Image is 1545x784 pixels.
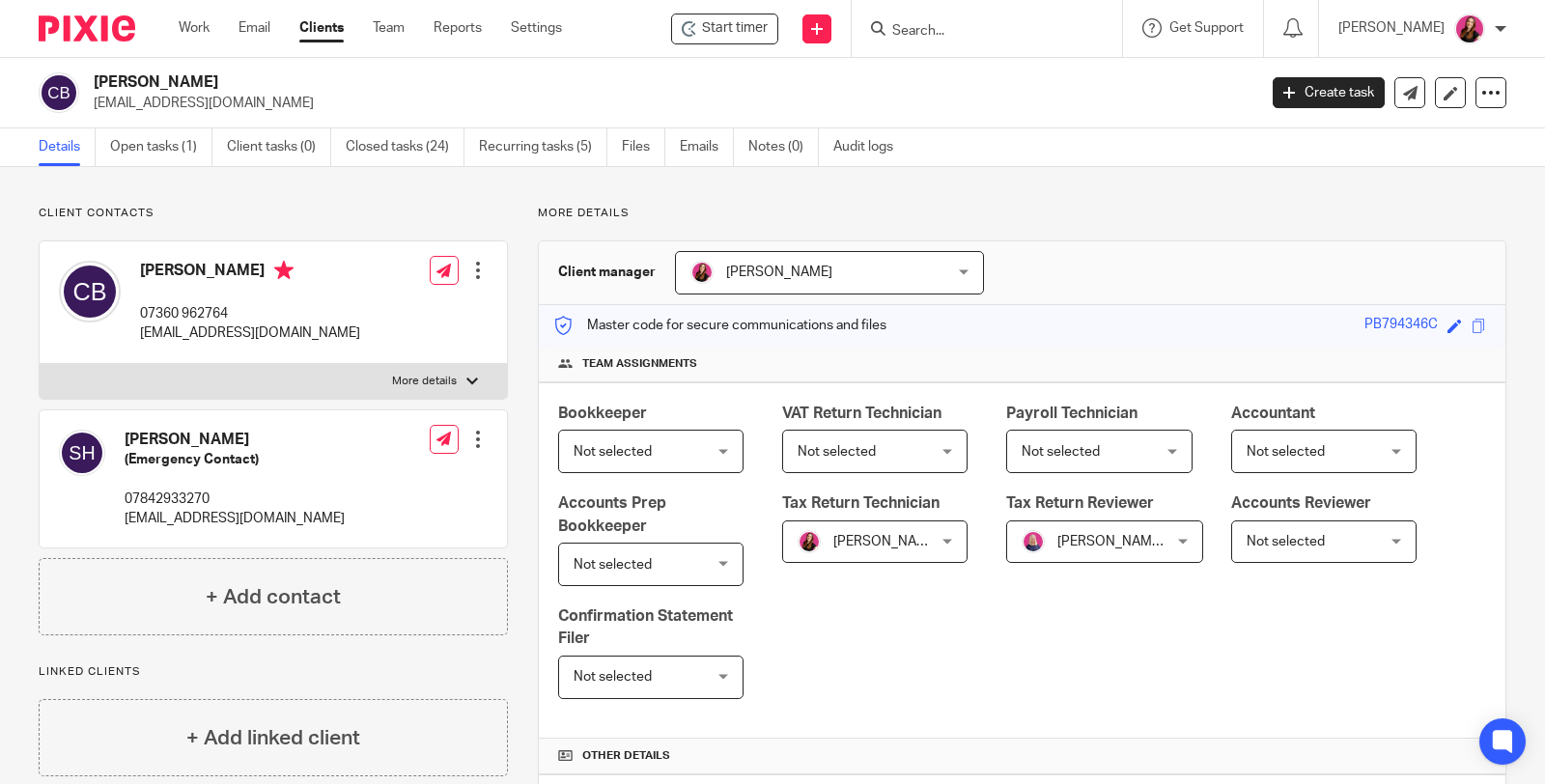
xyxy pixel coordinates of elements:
h4: + Add linked client [186,723,360,753]
a: Open tasks (1) [110,128,212,166]
h2: [PERSON_NAME] [94,72,1014,93]
img: Cheryl%20Sharp%20FCCA.png [1022,530,1045,553]
a: Reports [434,18,482,38]
a: Files [622,128,665,166]
a: Client tasks (0) [227,128,331,166]
div: Charlotte Birch [671,14,778,44]
span: Tax Return Technician [782,495,940,511]
a: Emails [680,128,734,166]
img: 21.png [798,530,821,553]
a: Work [179,18,210,38]
span: Not selected [1247,445,1325,459]
a: Team [373,18,405,38]
a: Details [39,128,96,166]
a: Notes (0) [748,128,819,166]
span: Bookkeeper [558,406,647,421]
a: Create task [1273,77,1385,108]
p: 07842933270 [125,490,345,509]
span: [PERSON_NAME] [726,266,832,279]
span: Not selected [1022,445,1100,459]
a: Recurring tasks (5) [479,128,607,166]
span: Not selected [798,445,876,459]
img: svg%3E [59,430,105,476]
span: Not selected [574,445,652,459]
img: Pixie [39,15,135,42]
span: Tax Return Reviewer [1006,495,1154,511]
img: svg%3E [39,72,79,113]
i: Primary [274,261,294,280]
span: Not selected [574,670,652,684]
p: More details [392,374,457,389]
span: Team assignments [582,356,697,372]
div: PB794346C [1364,315,1438,337]
a: Audit logs [833,128,908,166]
h4: [PERSON_NAME] [140,261,360,285]
span: Not selected [1247,535,1325,548]
p: Master code for secure communications and files [553,316,886,335]
a: Clients [299,18,344,38]
h5: (Emergency Contact) [125,450,345,469]
span: Accountant [1231,406,1315,421]
span: [PERSON_NAME] FCCA [1057,535,1202,548]
span: Get Support [1169,21,1244,35]
h4: + Add contact [206,582,341,612]
span: [PERSON_NAME] [833,535,940,548]
a: Closed tasks (24) [346,128,464,166]
img: 21.png [690,261,714,284]
h4: [PERSON_NAME] [125,430,345,450]
p: [EMAIL_ADDRESS][DOMAIN_NAME] [94,94,1244,113]
span: Payroll Technician [1006,406,1138,421]
p: 07360 962764 [140,304,360,323]
p: [PERSON_NAME] [1338,18,1445,38]
span: Confirmation Statement Filer [558,608,733,646]
span: VAT Return Technician [782,406,941,421]
p: [EMAIL_ADDRESS][DOMAIN_NAME] [140,323,360,343]
span: Accounts Prep Bookkeeper [558,495,666,533]
p: [EMAIL_ADDRESS][DOMAIN_NAME] [125,509,345,528]
img: svg%3E [59,261,121,322]
a: Email [239,18,270,38]
input: Search [890,23,1064,41]
span: Not selected [574,558,652,572]
p: Linked clients [39,664,508,680]
span: Accounts Reviewer [1231,495,1371,511]
p: More details [538,206,1506,221]
a: Settings [511,18,562,38]
p: Client contacts [39,206,508,221]
h3: Client manager [558,263,656,282]
span: Other details [582,748,670,764]
span: Start timer [702,18,768,39]
img: 21.png [1454,14,1485,44]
